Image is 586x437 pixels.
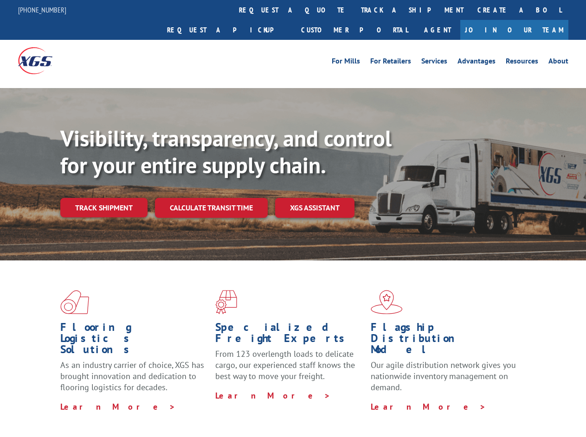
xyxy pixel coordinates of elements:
[215,290,237,314] img: xgs-icon-focused-on-flooring-red
[370,57,411,68] a: For Retailers
[60,198,148,217] a: Track shipment
[215,390,331,401] a: Learn More >
[60,322,208,360] h1: Flooring Logistics Solutions
[294,20,415,40] a: Customer Portal
[18,5,66,14] a: [PHONE_NUMBER]
[215,322,363,348] h1: Specialized Freight Experts
[155,198,268,218] a: Calculate transit time
[371,290,403,314] img: xgs-icon-flagship-distribution-model-red
[460,20,568,40] a: Join Our Team
[415,20,460,40] a: Agent
[457,57,496,68] a: Advantages
[371,322,519,360] h1: Flagship Distribution Model
[60,124,392,179] b: Visibility, transparency, and control for your entire supply chain.
[215,348,363,390] p: From 123 overlength loads to delicate cargo, our experienced staff knows the best way to move you...
[60,401,176,412] a: Learn More >
[160,20,294,40] a: Request a pickup
[548,57,568,68] a: About
[332,57,360,68] a: For Mills
[506,57,538,68] a: Resources
[60,360,204,393] span: As an industry carrier of choice, XGS has brought innovation and dedication to flooring logistics...
[60,290,89,314] img: xgs-icon-total-supply-chain-intelligence-red
[275,198,354,218] a: XGS ASSISTANT
[421,57,447,68] a: Services
[371,401,486,412] a: Learn More >
[371,360,516,393] span: Our agile distribution network gives you nationwide inventory management on demand.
